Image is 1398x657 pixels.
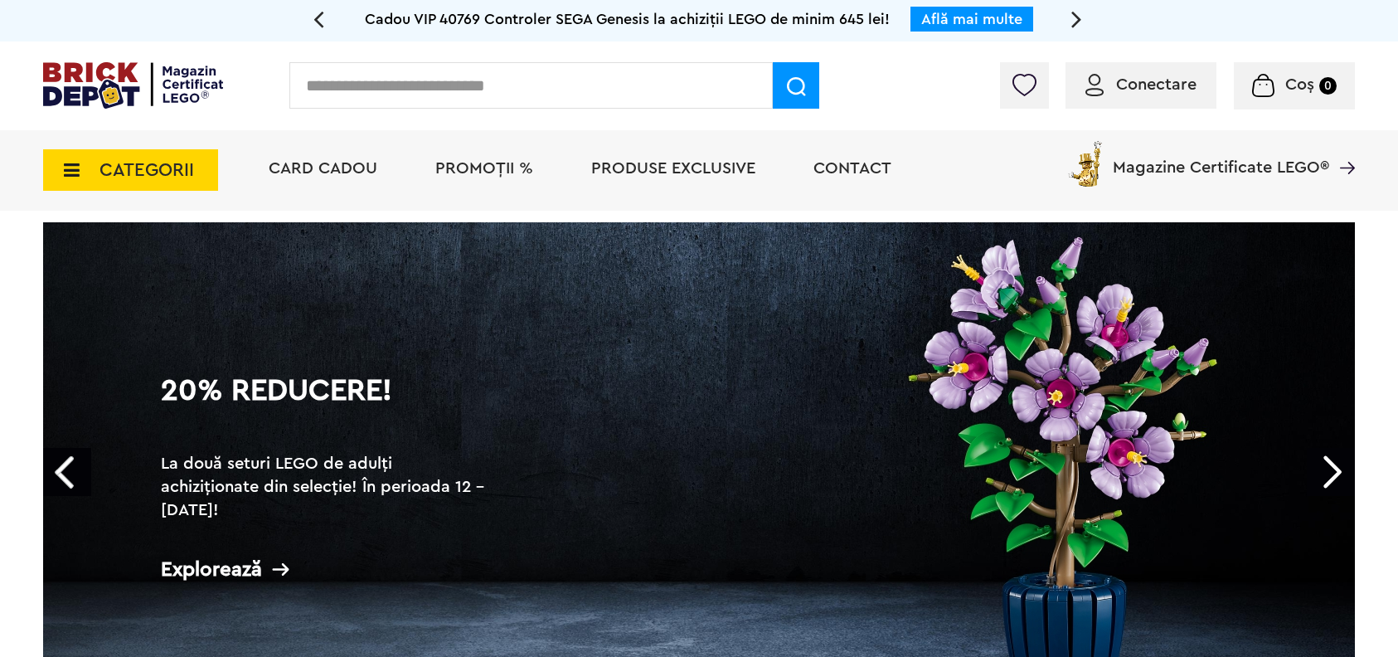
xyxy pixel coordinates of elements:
a: Prev [43,448,91,496]
a: Contact [813,160,891,177]
h1: 20% Reducere! [161,376,493,436]
span: Magazine Certificate LEGO® [1113,138,1329,176]
small: 0 [1319,77,1337,95]
h2: La două seturi LEGO de adulți achiziționate din selecție! În perioada 12 - [DATE]! [161,452,493,522]
a: Află mai multe [921,12,1022,27]
a: Next [1307,448,1355,496]
a: Conectare [1085,76,1197,93]
div: Explorează [161,559,493,580]
a: PROMOȚII % [435,160,533,177]
a: Magazine Certificate LEGO® [1329,138,1355,154]
span: Conectare [1116,76,1197,93]
a: Produse exclusive [591,160,755,177]
span: CATEGORII [100,161,194,179]
span: Coș [1285,76,1314,93]
a: Card Cadou [269,160,377,177]
span: Cadou VIP 40769 Controler SEGA Genesis la achiziții LEGO de minim 645 lei! [365,12,890,27]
